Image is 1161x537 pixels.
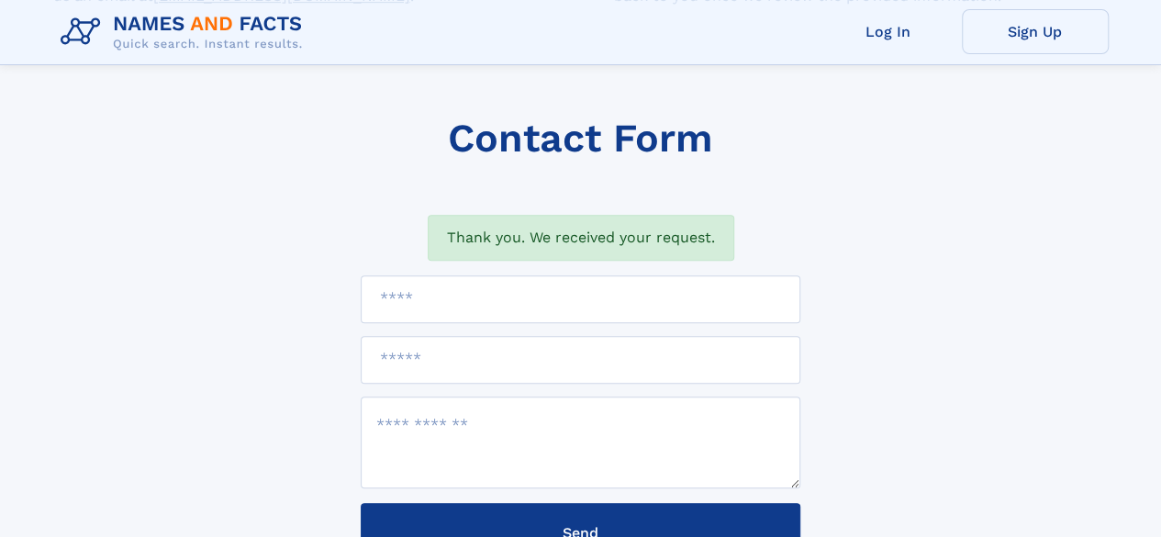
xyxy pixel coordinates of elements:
a: Log In [815,9,962,54]
div: Thank you. We received your request. [428,215,734,261]
h1: Contact Form [448,116,713,161]
img: Logo Names and Facts [53,7,318,57]
a: Sign Up [962,9,1109,54]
